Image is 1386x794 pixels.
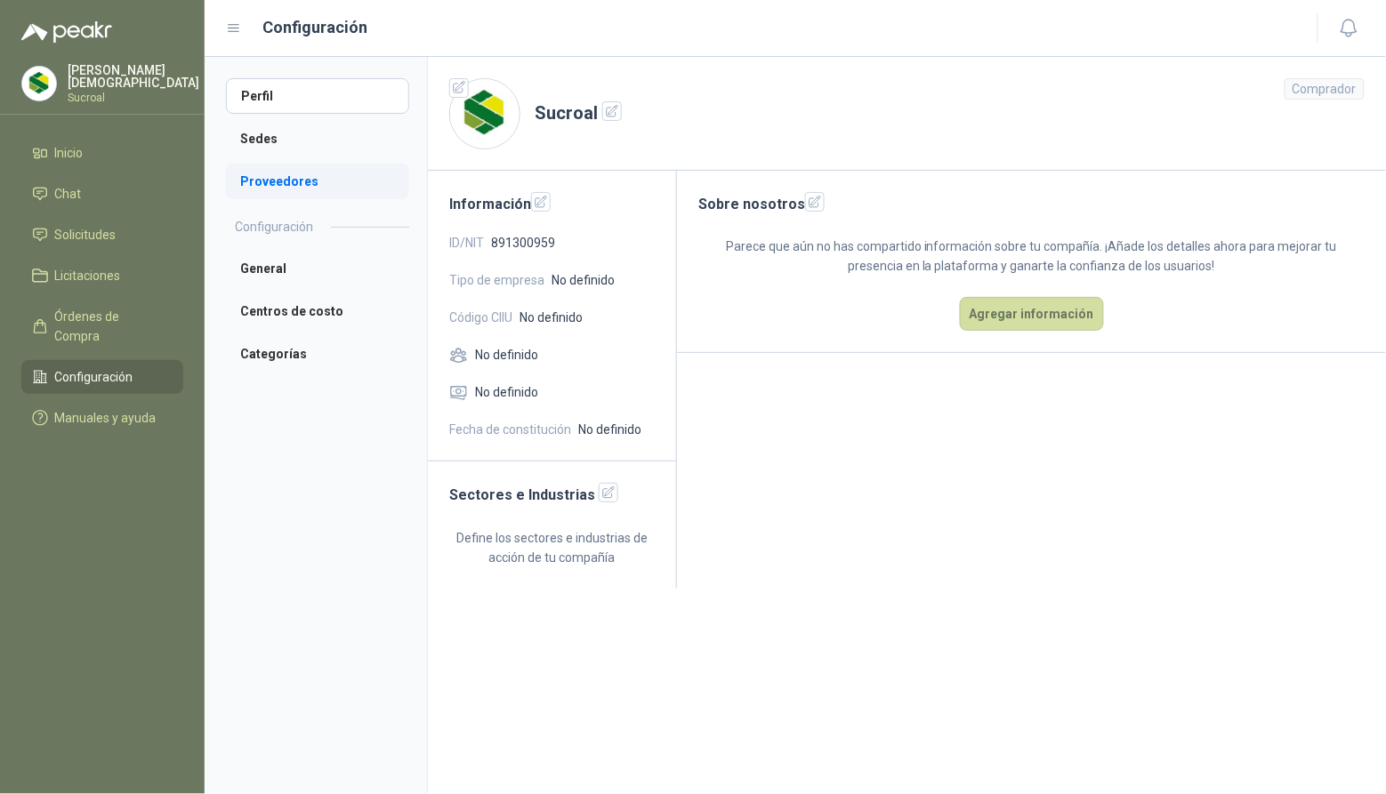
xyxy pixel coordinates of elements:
[21,401,183,435] a: Manuales y ayuda
[449,308,512,327] span: Código CIIU
[21,259,183,293] a: Licitaciones
[226,293,409,329] a: Centros de costo
[226,78,409,114] a: Perfil
[55,184,82,204] span: Chat
[449,233,484,253] span: ID/NIT
[475,382,538,402] span: No definido
[226,336,409,372] a: Categorías
[535,100,622,127] h1: Sucroal
[226,251,409,286] a: General
[235,217,313,237] h2: Configuración
[21,360,183,394] a: Configuración
[263,15,368,40] h1: Configuración
[21,300,183,353] a: Órdenes de Compra
[449,420,571,439] span: Fecha de constitución
[21,136,183,170] a: Inicio
[226,164,409,199] a: Proveedores
[698,237,1365,276] p: Parece que aún no has compartido información sobre tu compañía. ¡Añade los detalles ahora para me...
[552,270,615,290] span: No definido
[449,192,655,215] h2: Información
[21,177,183,211] a: Chat
[475,345,538,365] span: No definido
[55,307,166,346] span: Órdenes de Compra
[1285,78,1365,100] div: Comprador
[55,408,157,428] span: Manuales y ayuda
[449,528,655,567] p: Define los sectores e industrias de acción de tu compañía
[68,64,199,89] p: [PERSON_NAME] [DEMOGRAPHIC_DATA]
[21,21,112,43] img: Logo peakr
[960,297,1104,331] button: Agregar información
[578,420,641,439] span: No definido
[450,79,520,148] img: Company Logo
[55,143,84,163] span: Inicio
[491,233,555,253] span: 891300959
[449,483,655,506] h2: Sectores e Industrias
[698,192,1365,215] h2: Sobre nosotros
[68,92,199,103] p: Sucroal
[55,266,121,285] span: Licitaciones
[520,308,583,327] span: No definido
[449,270,544,290] span: Tipo de empresa
[22,67,56,100] img: Company Logo
[55,225,117,245] span: Solicitudes
[21,218,183,252] a: Solicitudes
[55,367,133,387] span: Configuración
[226,121,409,156] a: Sedes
